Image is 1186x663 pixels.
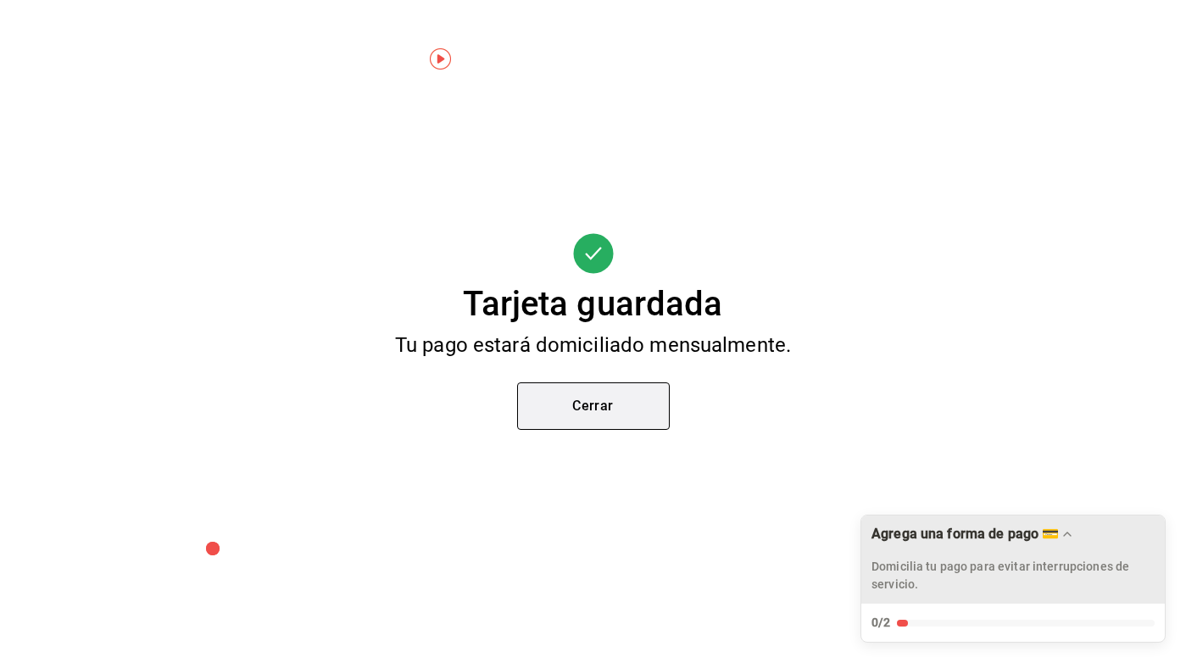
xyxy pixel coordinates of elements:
[871,558,1155,593] p: Domicilia tu pago para evitar interrupciones de servicio.
[871,526,1059,542] div: Agrega una forma de pago 💳
[871,614,890,632] div: 0/2
[430,48,451,70] img: Tooltip marker
[364,335,821,355] div: Tu pago estará domiciliado mensualmente.
[517,382,670,430] button: Cerrar
[861,515,1165,642] button: Expand Checklist
[860,515,1166,643] div: Agrega una forma de pago 💳
[463,287,722,321] div: Tarjeta guardada
[861,515,1165,604] div: Drag to move checklist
